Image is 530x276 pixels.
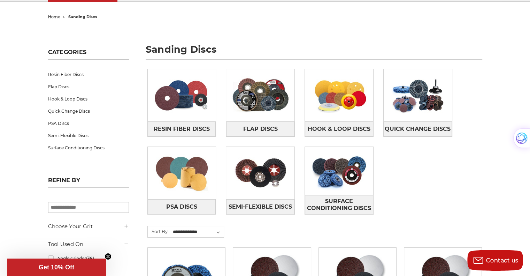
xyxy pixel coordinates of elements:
span: sanding discs [68,14,97,19]
a: Semi-Flexible Discs [48,129,129,142]
a: Semi-Flexible Discs [226,199,294,214]
span: Quick Change Discs [385,123,451,135]
a: Flap Discs [226,121,294,136]
img: Quick Change Discs [384,71,452,119]
div: Get 10% OffClose teaser [7,259,106,276]
span: Resin Fiber Discs [154,123,210,135]
span: (38) [86,256,94,261]
img: PSA Discs [148,149,216,197]
h5: Categories [48,49,129,60]
h1: sanding discs [146,45,482,60]
a: PSA Discs [48,117,129,129]
img: Flap Discs [226,71,294,119]
span: Get 10% Off [39,264,74,271]
span: Flap Discs [243,123,278,135]
span: PSA Discs [166,201,197,213]
h5: Refine by [48,177,129,188]
h5: Tool Used On [48,240,129,248]
a: Hook & Loop Discs [48,93,129,105]
h5: Choose Your Grit [48,222,129,231]
a: Resin Fiber Discs [148,121,216,136]
a: Hook & Loop Discs [305,121,373,136]
span: Hook & Loop Discs [308,123,370,135]
a: Quick Change Discs [384,121,452,136]
a: Surface Conditioning Discs [48,142,129,154]
select: Sort By: [172,227,224,237]
a: Surface Conditioning Discs [305,195,373,214]
img: Resin Fiber Discs [148,71,216,119]
img: Surface Conditioning Discs [305,147,373,195]
button: Contact us [467,250,523,271]
img: Hook & Loop Discs [305,71,373,119]
a: Quick Change Discs [48,105,129,117]
span: Contact us [486,257,519,264]
a: Resin Fiber Discs [48,68,129,81]
span: Semi-Flexible Discs [229,201,292,213]
a: Angle Grinder [48,252,129,264]
img: Semi-Flexible Discs [226,149,294,197]
a: PSA Discs [148,199,216,214]
a: Flap Discs [48,81,129,93]
a: home [48,14,60,19]
button: Close teaser [105,253,112,260]
label: Sort By: [148,226,169,237]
